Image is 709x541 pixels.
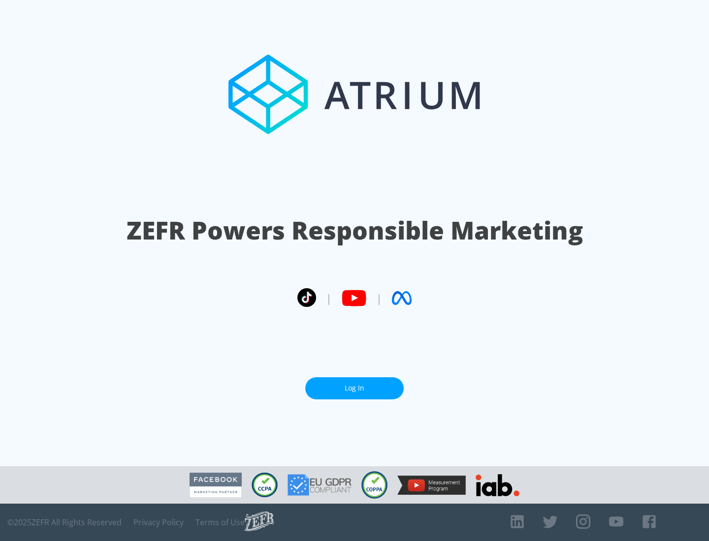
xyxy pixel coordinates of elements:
a: Privacy Policy [133,517,184,527]
img: Facebook Marketing Partner [190,473,242,498]
a: Log In [305,377,404,399]
img: IAB [476,474,519,496]
a: Terms of Use [195,517,245,527]
img: GDPR Compliant [288,474,352,496]
h1: ZEFR Powers Responsible Marketing [127,213,583,247]
img: YouTube Measurement Program [397,476,466,495]
img: COPPA Compliant [361,471,387,499]
span: | [326,291,332,305]
span: | [376,291,382,305]
img: CCPA Compliant [252,473,278,497]
span: © 2025 ZEFR All Rights Reserved [7,517,122,527]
